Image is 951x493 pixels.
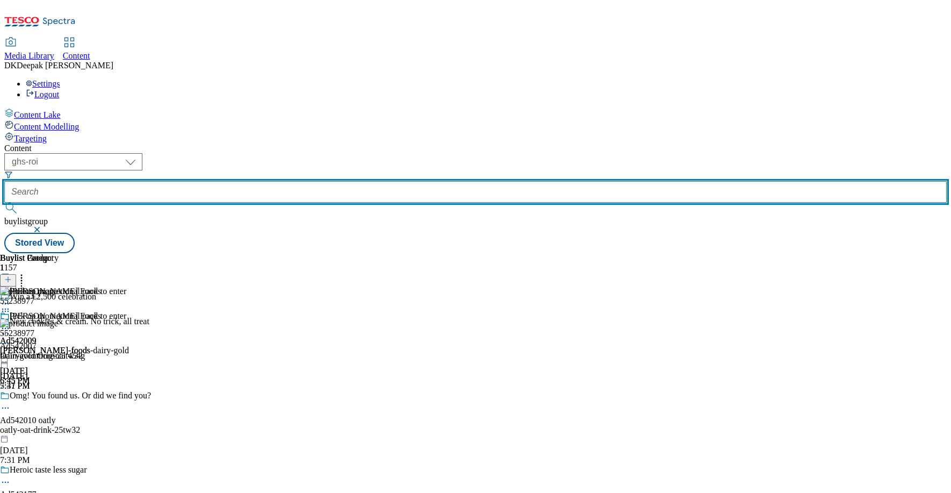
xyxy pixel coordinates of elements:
[4,38,54,61] a: Media Library
[4,170,13,179] svg: Search Filters
[4,217,48,226] span: buylistgroup
[63,51,90,60] span: Content
[26,90,59,99] a: Logout
[4,181,947,203] input: Search
[10,391,151,401] div: Omg! You found us. Or did we find you?
[4,51,54,60] span: Media Library
[4,144,947,153] div: Content
[4,108,947,120] a: Content Lake
[14,122,79,131] span: Content Modelling
[4,120,947,132] a: Content Modelling
[17,61,113,70] span: Deepak [PERSON_NAME]
[10,317,149,326] div: New cookies & cream. No trick, all treat
[10,465,87,475] div: Heroic taste less sugar
[63,38,90,61] a: Content
[4,132,947,144] a: Targeting
[26,79,60,88] a: Settings
[4,233,75,253] button: Stored View
[4,61,17,70] span: DK
[14,110,61,119] span: Content Lake
[14,134,47,143] span: Targeting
